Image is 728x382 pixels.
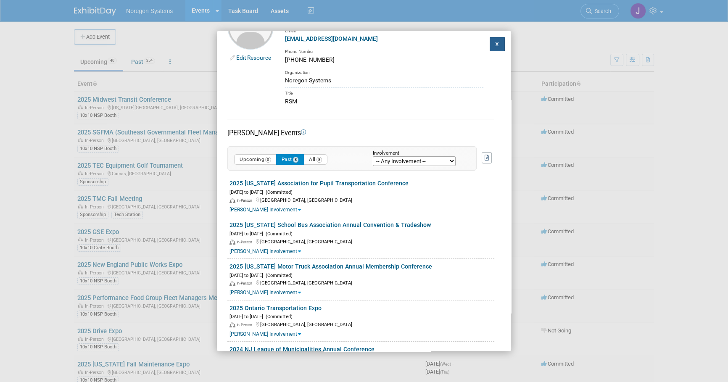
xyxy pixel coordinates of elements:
div: [PHONE_NUMBER] [285,55,483,64]
a: 2025 [US_STATE] Motor Truck Association Annual Membership Conference [229,263,432,270]
img: In-Person Event [229,198,235,203]
img: In-Person Event [229,322,235,327]
span: In-Person [237,323,255,327]
span: (Committed) [263,231,293,237]
div: [GEOGRAPHIC_DATA], [GEOGRAPHIC_DATA] [229,320,494,328]
div: [GEOGRAPHIC_DATA], [GEOGRAPHIC_DATA] [229,237,494,245]
img: In-Person Event [229,240,235,245]
a: 2025 [US_STATE] Association for Pupil Transportation Conference [229,180,409,187]
div: [PERSON_NAME] Events [227,128,494,138]
span: (Committed) [263,190,293,195]
a: [PERSON_NAME] Involvement [229,207,301,213]
button: All8 [303,154,327,165]
div: Involvement [373,151,464,156]
div: [DATE] to [DATE] [229,312,494,320]
div: Organization [285,67,483,76]
span: In-Person [237,281,255,285]
a: 2025 Ontario Transportation Expo [229,305,322,311]
a: Edit Resource [236,54,271,61]
span: (Committed) [263,314,293,319]
span: 0 [265,157,271,163]
a: [PERSON_NAME] Involvement [229,248,301,254]
div: [GEOGRAPHIC_DATA], [GEOGRAPHIC_DATA] [229,196,494,204]
span: (Committed) [263,273,293,278]
div: [DATE] to [DATE] [229,188,494,196]
span: In-Person [237,198,255,203]
div: RSM [285,97,483,106]
a: [PERSON_NAME] Involvement [229,331,301,337]
a: [EMAIL_ADDRESS][DOMAIN_NAME] [285,35,378,42]
a: [PERSON_NAME] Involvement [229,290,301,295]
span: 8 [293,157,299,163]
button: Past8 [276,154,304,165]
span: 8 [317,157,322,163]
div: Phone Number [285,46,483,55]
span: In-Person [237,240,255,244]
img: In-Person Event [229,281,235,286]
a: 2024 NJ League of Municipalities Annual Conference [229,346,375,353]
div: [DATE] to [DATE] [229,229,494,237]
div: Title [285,87,483,97]
a: 2025 [US_STATE] School Bus Association Annual Convention & Tradeshow [229,221,431,228]
button: Upcoming0 [234,154,277,165]
div: [GEOGRAPHIC_DATA], [GEOGRAPHIC_DATA] [229,279,494,287]
div: [DATE] to [DATE] [229,271,494,279]
button: X [490,37,505,51]
div: Noregon Systems [285,76,483,85]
